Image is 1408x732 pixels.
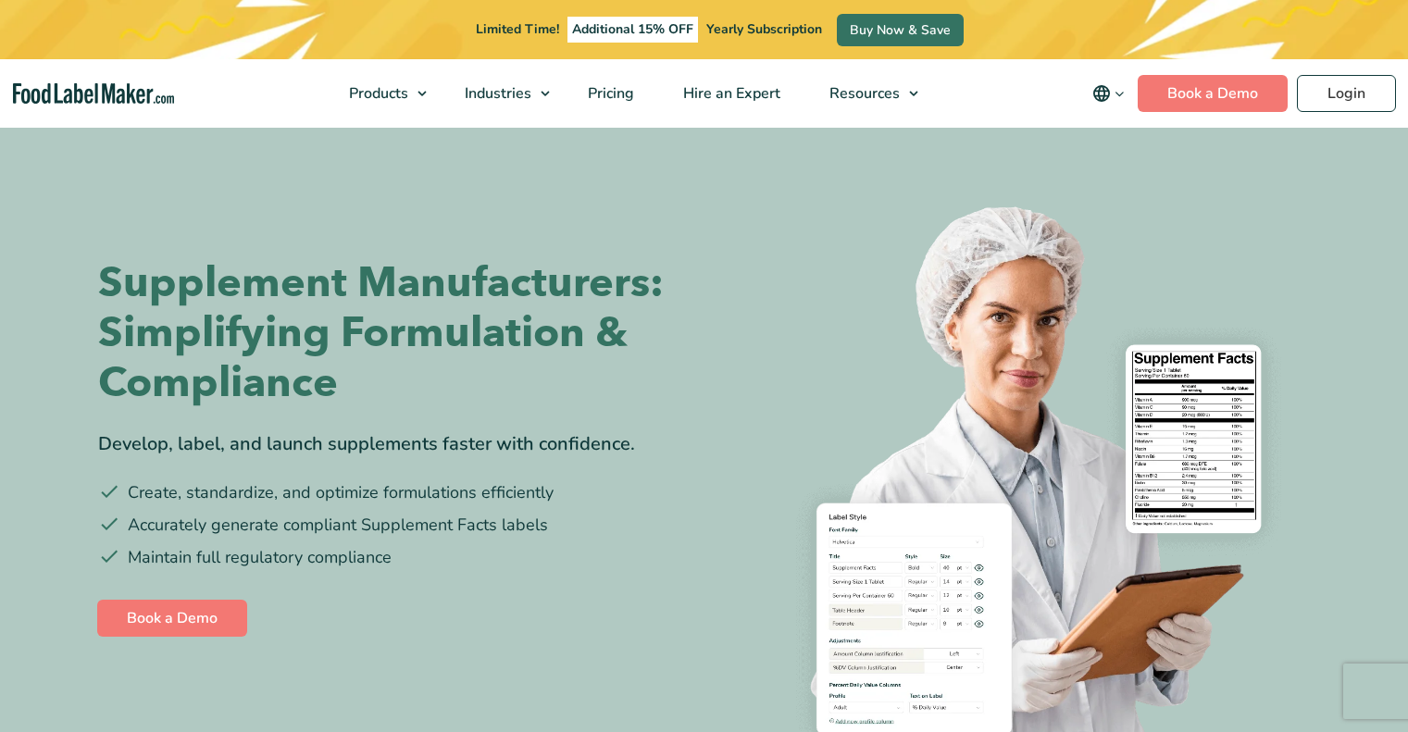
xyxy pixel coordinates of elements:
a: Pricing [564,59,654,128]
a: Book a Demo [1138,75,1288,112]
span: Industries [459,83,533,104]
a: Buy Now & Save [837,14,964,46]
span: Additional 15% OFF [567,17,698,43]
div: Develop, label, and launch supplements faster with confidence. [98,430,691,458]
a: Book a Demo [97,600,247,637]
a: Industries [441,59,559,128]
li: Accurately generate compliant Supplement Facts labels [98,513,691,538]
a: Hire an Expert [659,59,801,128]
a: Resources [805,59,928,128]
span: Products [343,83,410,104]
span: Resources [824,83,902,104]
a: Products [325,59,436,128]
span: Hire an Expert [678,83,782,104]
li: Create, standardize, and optimize formulations efficiently [98,480,691,505]
span: Limited Time! [476,20,559,38]
h1: Supplement Manufacturers: Simplifying Formulation & Compliance [98,258,691,408]
span: Pricing [582,83,636,104]
li: Maintain full regulatory compliance [98,545,691,570]
a: Login [1297,75,1396,112]
span: Yearly Subscription [706,20,822,38]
